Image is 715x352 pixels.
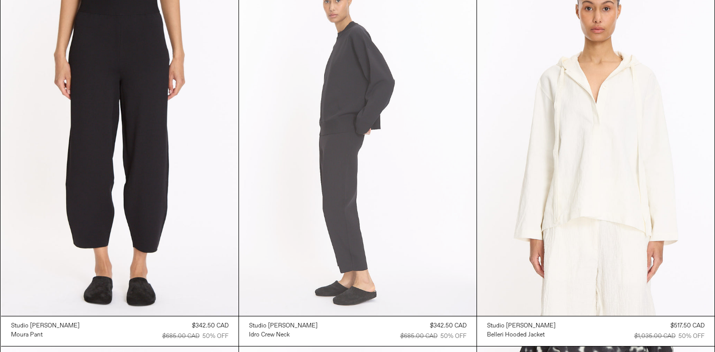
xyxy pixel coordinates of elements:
[11,331,43,339] div: Moura Pant
[440,332,466,341] div: 50% OFF
[400,332,437,341] div: $685.00 CAD
[11,322,80,330] div: Studio [PERSON_NAME]
[249,330,318,339] a: Idro Crew Neck
[670,321,704,330] div: $517.50 CAD
[11,330,80,339] a: Moura Pant
[487,330,556,339] a: Belleri Hooded Jacket
[430,321,466,330] div: $342.50 CAD
[487,322,556,330] div: Studio [PERSON_NAME]
[202,332,228,341] div: 50% OFF
[249,322,318,330] div: Studio [PERSON_NAME]
[249,331,290,339] div: Idro Crew Neck
[487,331,545,339] div: Belleri Hooded Jacket
[162,332,199,341] div: $685.00 CAD
[192,321,228,330] div: $342.50 CAD
[487,321,556,330] a: Studio [PERSON_NAME]
[634,332,675,341] div: $1,035.00 CAD
[249,321,318,330] a: Studio [PERSON_NAME]
[11,321,80,330] a: Studio [PERSON_NAME]
[678,332,704,341] div: 50% OFF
